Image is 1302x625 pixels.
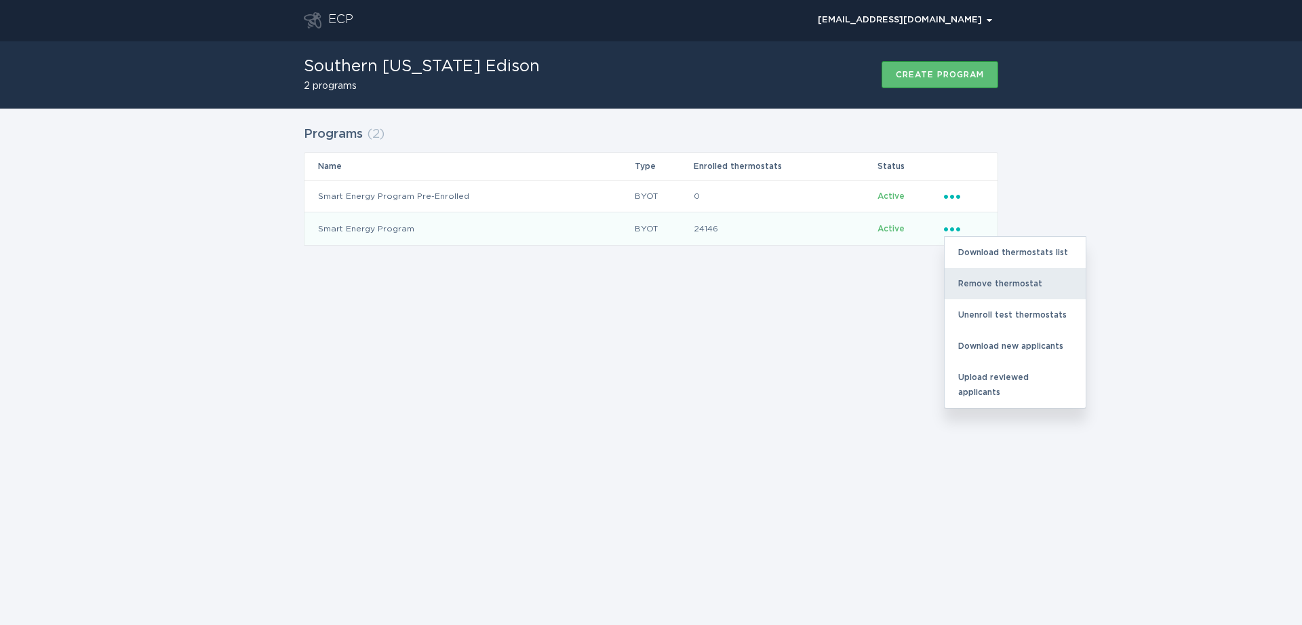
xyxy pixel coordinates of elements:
[945,237,1086,268] div: Download thermostats list
[304,81,540,91] h2: 2 programs
[945,268,1086,299] div: Remove thermostat
[812,10,998,31] div: Popover menu
[945,299,1086,330] div: Unenroll test thermostats
[304,180,634,212] td: Smart Energy Program Pre-Enrolled
[945,362,1086,408] div: Upload reviewed applicants
[304,212,998,245] tr: 80cfb1d7bced4b899487a4b308054481
[304,12,321,29] button: Go to dashboard
[634,212,693,245] td: BYOT
[896,71,984,79] div: Create program
[877,225,905,233] span: Active
[304,153,634,180] th: Name
[882,61,998,88] button: Create program
[634,153,693,180] th: Type
[304,122,363,147] h2: Programs
[945,330,1086,362] div: Download new applicants
[304,153,998,180] tr: Table Headers
[304,180,998,212] tr: 6de610b9a2fd41948d09d44bb2176dde
[328,12,353,29] div: ECP
[367,128,384,140] span: ( 2 )
[818,16,992,24] div: [EMAIL_ADDRESS][DOMAIN_NAME]
[304,212,634,245] td: Smart Energy Program
[634,180,693,212] td: BYOT
[693,212,877,245] td: 24146
[944,189,984,204] div: Popover menu
[693,180,877,212] td: 0
[812,10,998,31] button: Open user account details
[877,153,943,180] th: Status
[877,192,905,200] span: Active
[693,153,877,180] th: Enrolled thermostats
[304,58,540,75] h1: Southern [US_STATE] Edison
